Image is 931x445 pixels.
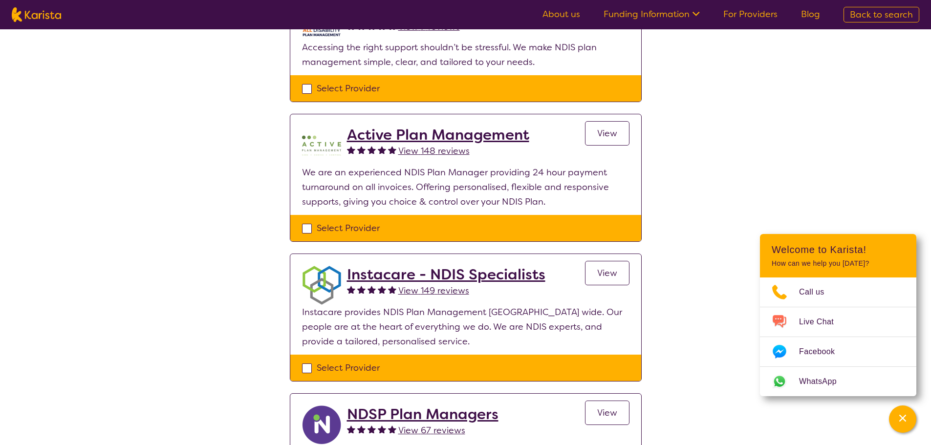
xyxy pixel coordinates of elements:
img: ryxpuxvt8mh1enfatjpo.png [302,405,341,445]
p: We are an experienced NDIS Plan Manager providing 24 hour payment turnaround on all invoices. Off... [302,165,629,209]
span: WhatsApp [799,374,848,389]
img: fullstar [378,285,386,294]
span: View [597,407,617,419]
span: View 149 reviews [398,285,469,297]
a: View 149 reviews [398,283,469,298]
ul: Choose channel [760,277,916,396]
p: How can we help you [DATE]? [772,259,905,268]
img: fullstar [378,425,386,433]
a: Blog [801,8,820,20]
img: fullstar [347,425,355,433]
span: Live Chat [799,315,845,329]
img: fullstar [388,146,396,154]
a: For Providers [723,8,778,20]
div: Channel Menu [760,234,916,396]
a: View 148 reviews [398,144,470,158]
img: fullstar [378,146,386,154]
p: Instacare provides NDIS Plan Management [GEOGRAPHIC_DATA] wide. Our people are at the heart of ev... [302,305,629,349]
button: Channel Menu [889,405,916,433]
img: fullstar [388,425,396,433]
img: pypzb5qm7jexfhutod0x.png [302,126,341,165]
a: View [585,121,629,146]
img: fullstar [347,146,355,154]
span: Call us [799,285,836,299]
a: View [585,261,629,285]
span: View 67 reviews [398,424,465,436]
img: fullstar [368,425,376,433]
img: fullstar [357,285,366,294]
span: Back to search [850,9,913,21]
a: Web link opens in a new tab. [760,367,916,396]
img: fullstar [357,425,366,433]
a: Instacare - NDIS Specialists [347,266,545,283]
a: View 67 reviews [398,423,465,438]
span: View [597,267,617,279]
img: fullstar [388,285,396,294]
a: About us [542,8,580,20]
h2: Welcome to Karista! [772,244,905,255]
img: fullstar [357,146,366,154]
a: Back to search [844,7,919,22]
img: fullstar [347,285,355,294]
a: View [585,401,629,425]
img: obkhna0zu27zdd4ubuus.png [302,266,341,305]
a: NDSP Plan Managers [347,405,498,423]
span: View [597,127,617,139]
img: Karista logo [12,7,61,22]
span: View 148 reviews [398,145,470,157]
p: Accessing the right support shouldn’t be stressful. We make NDIS plan management simple, clear, a... [302,40,629,69]
img: fullstar [368,146,376,154]
span: Facebook [799,344,846,359]
img: fullstar [368,285,376,294]
a: Funding Information [604,8,700,20]
a: Active Plan Management [347,126,529,144]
